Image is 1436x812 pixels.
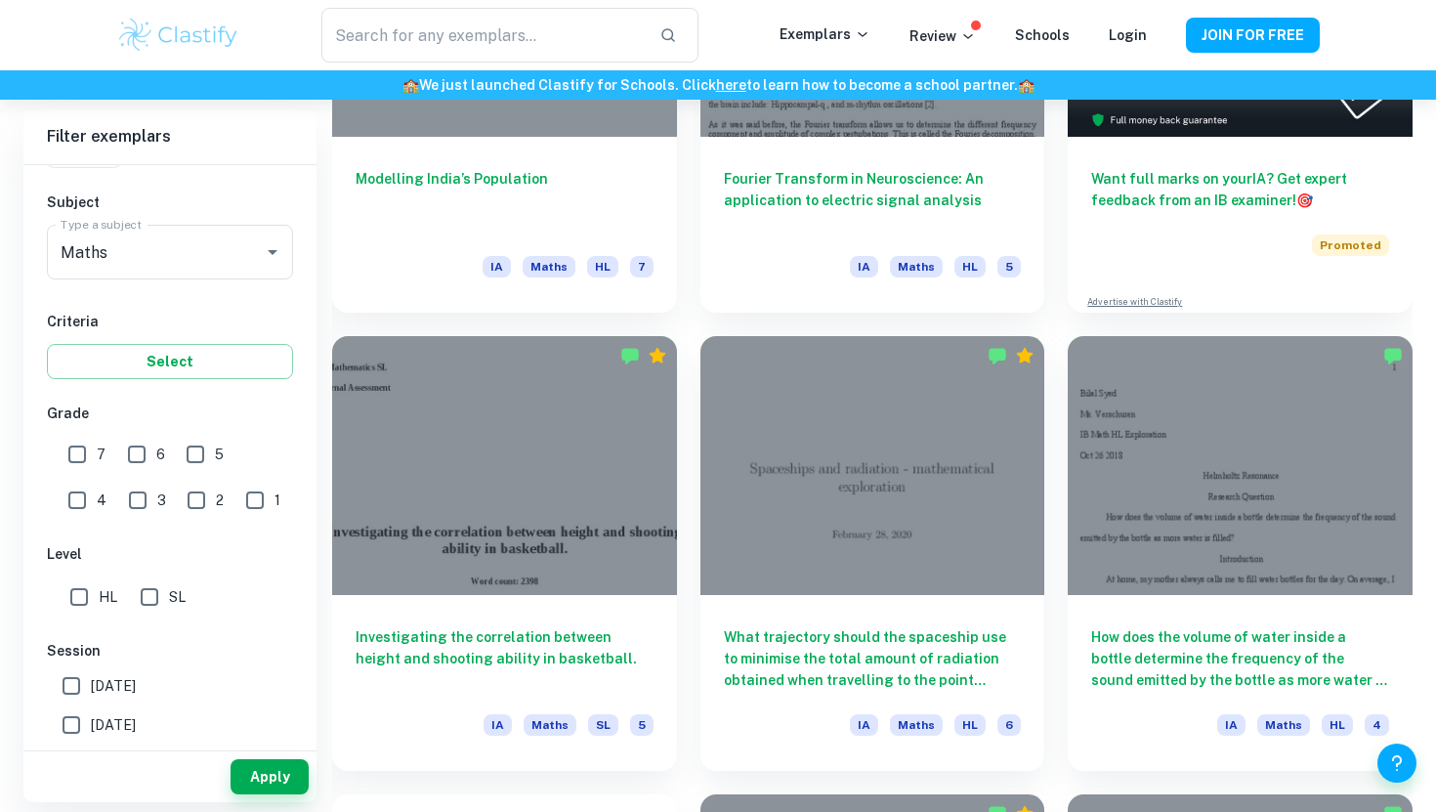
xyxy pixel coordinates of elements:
img: Marked [1383,346,1403,365]
a: here [716,77,746,93]
h6: Grade [47,403,293,424]
span: 4 [1365,714,1389,736]
span: IA [850,714,878,736]
span: SL [169,586,186,608]
a: Investigating the correlation between height and shooting ability in basketball.IAMathsSL5 [332,336,677,770]
span: 7 [97,444,106,465]
span: SL [588,714,618,736]
button: Select [47,344,293,379]
h6: How does the volume of water inside a bottle determine the frequency of the sound emitted by the ... [1091,626,1389,691]
span: 6 [156,444,165,465]
span: [DATE] [91,714,136,736]
a: Schools [1015,27,1070,43]
button: Help and Feedback [1377,744,1416,783]
span: Maths [524,714,576,736]
span: 5 [215,444,224,465]
span: IA [484,714,512,736]
span: 6 [997,714,1021,736]
h6: Level [47,543,293,565]
h6: Filter exemplars [23,109,317,164]
span: 🏫 [402,77,419,93]
span: IA [850,256,878,278]
span: HL [587,256,618,278]
span: 7 [630,256,654,278]
span: [DATE] [91,675,136,697]
img: Marked [988,346,1007,365]
a: Advertise with Clastify [1087,295,1182,309]
span: 1 [275,490,280,511]
span: 3 [157,490,166,511]
span: 2 [216,490,224,511]
p: Exemplars [780,23,870,45]
span: 4 [97,490,106,511]
input: Search for any exemplars... [321,8,644,63]
span: Maths [523,256,575,278]
a: What trajectory should the spaceship use to minimise the total amount of radiation obtained when ... [700,336,1045,770]
img: Marked [620,346,640,365]
span: IA [483,256,511,278]
div: Premium [648,346,667,365]
span: HL [1322,714,1353,736]
span: HL [954,256,986,278]
button: JOIN FOR FREE [1186,18,1320,53]
h6: Fourier Transform in Neuroscience: An application to electric signal analysis [724,168,1022,233]
span: 🏫 [1018,77,1035,93]
img: Clastify logo [116,16,240,55]
span: Promoted [1312,235,1389,256]
span: 5 [630,714,654,736]
a: Login [1109,27,1147,43]
span: 🎯 [1296,192,1313,208]
h6: What trajectory should the spaceship use to minimise the total amount of radiation obtained when ... [724,626,1022,691]
h6: Modelling India’s Population [356,168,654,233]
h6: Want full marks on your IA ? Get expert feedback from an IB examiner! [1091,168,1389,211]
p: Review [909,25,976,47]
span: IA [1217,714,1246,736]
span: Maths [890,714,943,736]
a: How does the volume of water inside a bottle determine the frequency of the sound emitted by the ... [1068,336,1413,770]
h6: We just launched Clastify for Schools. Click to learn how to become a school partner. [4,74,1432,96]
span: 5 [997,256,1021,278]
span: HL [99,586,117,608]
span: Maths [1257,714,1310,736]
span: HL [954,714,986,736]
label: Type a subject [61,216,142,233]
h6: Investigating the correlation between height and shooting ability in basketball. [356,626,654,691]
h6: Session [47,640,293,662]
h6: Criteria [47,311,293,332]
div: Premium [1015,346,1035,365]
span: Maths [890,256,943,278]
h6: Subject [47,192,293,213]
button: Open [259,238,286,266]
button: Apply [231,759,309,794]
